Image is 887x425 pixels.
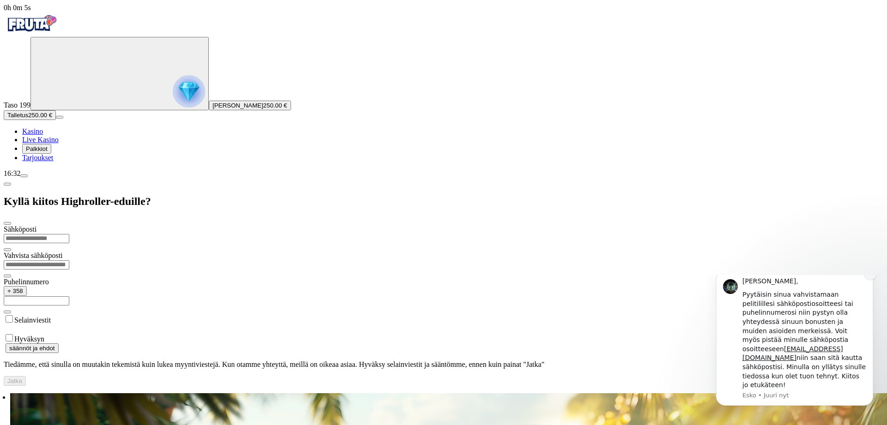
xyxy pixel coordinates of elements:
[4,376,26,386] button: Jatka
[4,195,883,208] h2: Kyllä kiitos Highroller-eduille?
[4,248,11,251] button: eye icon
[40,2,164,115] div: Message content
[14,335,44,343] label: Hyväksyn
[4,12,883,162] nav: Primary
[7,112,28,119] span: Talletus
[4,12,59,35] img: Fruta
[4,286,27,296] button: + 358chevron-down icon
[22,127,43,135] span: Kasino
[7,377,22,384] span: Jatka
[28,112,52,119] span: 250.00 €
[263,102,287,109] span: 250.00 €
[4,222,11,225] button: close
[26,145,48,152] span: Palkkiot
[702,275,887,420] iframe: Intercom notifications viesti
[22,144,51,154] button: reward iconPalkkiot
[22,136,59,144] a: poker-chip iconLive Kasino
[4,275,11,277] button: eye icon
[40,116,164,125] p: Message from Esko, sent Juuri nyt
[4,311,11,313] button: eye icon
[22,127,43,135] a: diamond iconKasino
[4,4,31,12] span: user session time
[209,101,291,110] button: [PERSON_NAME]250.00 €
[4,278,49,286] label: Puhelinnumero
[40,70,141,87] a: [EMAIL_ADDRESS][DOMAIN_NAME]
[4,169,20,177] span: 16:32
[22,154,53,162] a: gift-inverted iconTarjoukset
[4,183,11,186] button: chevron-left icon
[4,360,883,369] p: Tiedämme, että sinulla on muutakin tekemistä kuin lukea myyntiviestejä. Kun otamme yhteyttä, meil...
[30,37,209,110] button: reward progress
[4,110,56,120] button: Talletusplus icon250.00 €
[21,4,36,19] img: Profile image for Esko
[173,75,205,108] img: reward progress
[22,154,53,162] span: Tarjoukset
[40,2,164,11] div: [PERSON_NAME],
[20,174,28,177] button: menu
[6,343,59,353] button: säännöt ja ehdot
[56,116,63,119] button: menu
[22,136,59,144] span: Live Kasino
[4,225,36,233] label: Sähköposti
[14,316,51,324] label: Selainviestit
[4,101,30,109] span: Taso 199
[213,102,263,109] span: [PERSON_NAME]
[4,29,59,36] a: Fruta
[4,251,63,259] label: Vahvista sähköposti
[40,15,164,115] div: Pyytäisin sinua vahvistamaan pelitilillesi sähköpostiosoitteesi tai puhelinnumerosi niin pystyn o...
